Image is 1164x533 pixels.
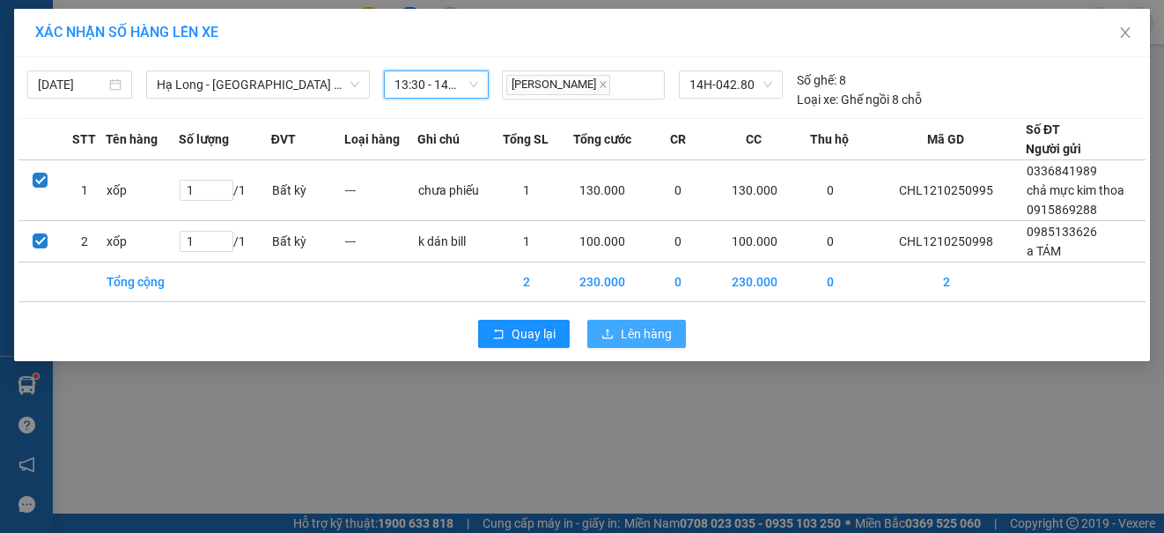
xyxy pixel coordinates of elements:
[179,160,270,221] td: / 1
[512,324,556,344] span: Quay lại
[1026,120,1081,159] div: Số ĐT Người gửi
[1027,225,1097,239] span: 0985133626
[63,221,107,263] td: 2
[1027,183,1124,217] span: chả mực kim thoa 0915869288
[1118,26,1132,40] span: close
[810,130,849,149] span: Thu hộ
[1027,164,1097,178] span: 0336841989
[793,160,866,221] td: 0
[106,130,158,149] span: Tên hàng
[417,130,460,149] span: Ghi chú
[927,130,964,149] span: Mã GD
[16,118,169,165] span: Gửi hàng Hạ Long: Hotline:
[866,263,1026,302] td: 2
[715,263,794,302] td: 230.000
[797,70,846,90] div: 8
[506,75,610,95] span: [PERSON_NAME]
[37,83,176,114] strong: 0888 827 827 - 0848 827 827
[503,130,549,149] span: Tổng SL
[478,320,570,348] button: rollbackQuay lại
[621,324,672,344] span: Lên hàng
[271,221,344,263] td: Bất kỳ
[642,160,715,221] td: 0
[157,71,359,98] span: Hạ Long - Hà Nội (Limousine)
[490,160,563,221] td: 1
[563,221,642,263] td: 100.000
[179,130,229,149] span: Số lượng
[179,221,270,263] td: / 1
[106,160,179,221] td: xốp
[350,79,360,90] span: down
[492,328,505,342] span: rollback
[793,263,866,302] td: 0
[866,221,1026,263] td: CHL1210250998
[106,263,179,302] td: Tổng cộng
[866,160,1026,221] td: CHL1210250995
[344,130,400,149] span: Loại hàng
[271,160,344,221] td: Bất kỳ
[670,130,686,149] span: CR
[9,67,177,98] strong: 024 3236 3236 -
[797,70,836,90] span: Số ghế:
[793,221,866,263] td: 0
[394,71,478,98] span: 13:30 - 14H-042.80
[106,221,179,263] td: xốp
[63,160,107,221] td: 1
[344,160,417,221] td: ---
[1101,9,1150,58] button: Close
[490,221,563,263] td: 1
[38,75,106,94] input: 12/10/2025
[599,80,608,89] span: close
[35,24,218,41] span: XÁC NHẬN SỐ HÀNG LÊN XE
[563,160,642,221] td: 130.000
[1027,244,1061,258] span: a TÁM
[642,221,715,263] td: 0
[689,71,772,98] span: 14H-042.80
[417,160,490,221] td: chưa phiếu
[344,221,417,263] td: ---
[746,130,762,149] span: CC
[797,90,922,109] div: Ghế ngồi 8 chỗ
[797,90,838,109] span: Loại xe:
[8,51,177,114] span: Gửi hàng [GEOGRAPHIC_DATA]: Hotline:
[715,221,794,263] td: 100.000
[601,328,614,342] span: upload
[715,160,794,221] td: 130.000
[490,263,563,302] td: 2
[18,9,166,47] strong: Công ty TNHH Phúc Xuyên
[72,130,96,149] span: STT
[573,130,631,149] span: Tổng cước
[642,263,715,302] td: 0
[563,263,642,302] td: 230.000
[417,221,490,263] td: k dán bill
[587,320,686,348] button: uploadLên hàng
[271,130,296,149] span: ĐVT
